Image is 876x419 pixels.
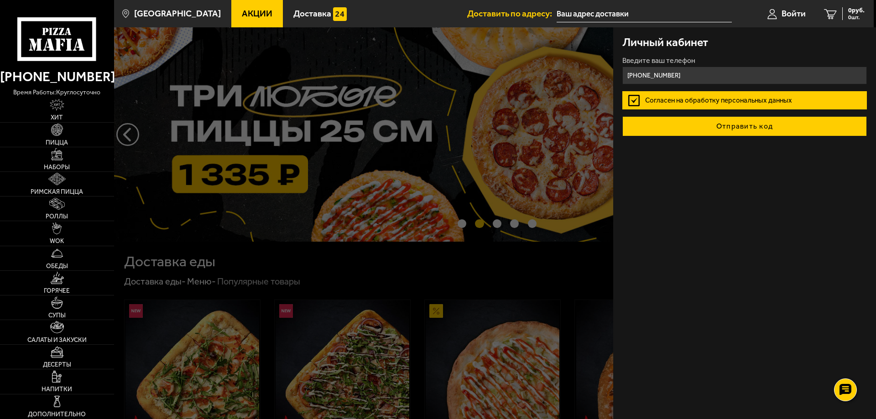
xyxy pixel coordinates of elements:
span: Доставка [293,9,331,18]
label: Согласен на обработку персональных данных [622,91,867,109]
span: 0 шт. [848,15,865,20]
span: Десерты [43,362,71,368]
h3: Личный кабинет [622,36,708,48]
span: WOK [50,238,64,244]
span: Доставить по адресу: [467,9,557,18]
span: Наборы [44,164,70,171]
button: Отправить код [622,116,867,136]
span: Роллы [46,213,68,220]
span: [GEOGRAPHIC_DATA] [134,9,221,18]
span: Напитки [42,386,72,393]
span: 0 руб. [848,7,865,14]
span: Обеды [46,263,68,269]
span: Римская пицца [31,189,83,195]
span: Горячее [44,288,70,294]
input: Ваш адрес доставки [557,5,732,22]
span: Войти [782,9,806,18]
span: Россия, Ленинградская область, Всеволожск, Западная улица, 6 [557,5,732,22]
span: Салаты и закуски [27,337,87,343]
span: Супы [48,312,66,319]
label: Введите ваш телефон [622,57,867,64]
span: Хит [51,114,63,121]
span: Акции [242,9,272,18]
img: 15daf4d41897b9f0e9f617042186c801.svg [333,7,347,21]
span: Пицца [46,140,68,146]
span: Дополнительно [28,411,86,418]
